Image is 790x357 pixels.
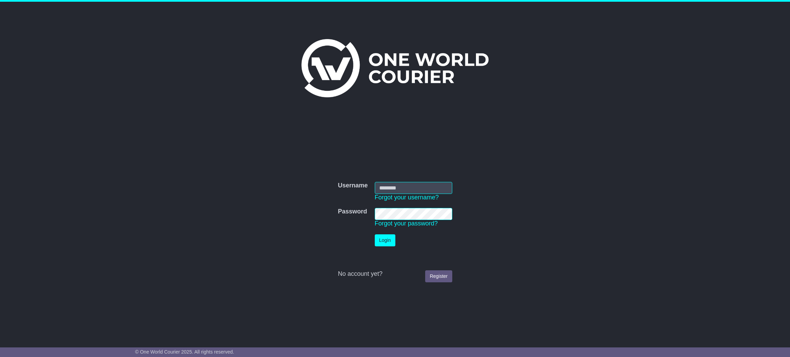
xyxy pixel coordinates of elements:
[375,234,395,246] button: Login
[425,270,452,282] a: Register
[375,220,438,227] a: Forgot your password?
[338,182,368,189] label: Username
[338,270,452,278] div: No account yet?
[301,39,489,97] img: One World
[135,349,234,355] span: © One World Courier 2025. All rights reserved.
[338,208,367,216] label: Password
[375,194,439,201] a: Forgot your username?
